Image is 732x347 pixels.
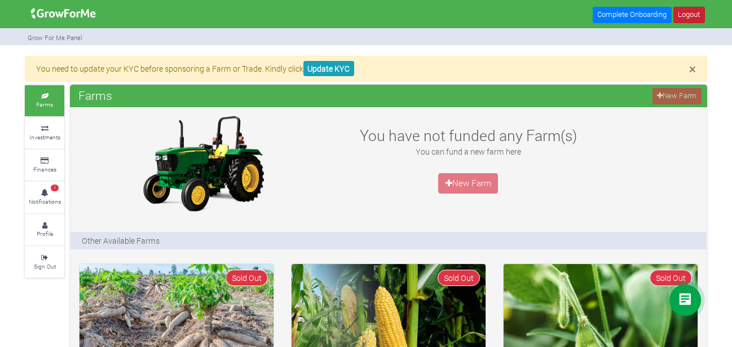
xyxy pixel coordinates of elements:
[27,2,100,25] img: growforme image
[25,247,64,278] a: Sign Out
[438,270,480,286] span: Sold Out
[33,165,56,173] small: Finances
[593,7,672,23] a: Complete Onboarding
[29,133,60,141] small: Investments
[51,185,59,191] span: 1
[76,84,115,107] span: Farms
[303,61,354,76] a: Update KYC
[25,117,64,148] a: Investments
[36,100,53,108] small: Farms
[346,146,590,157] p: You can fund a new farm here
[133,113,274,214] img: growforme image
[25,214,64,245] a: Profile
[346,126,590,144] h3: You have not funded any Farm(s)
[25,85,64,116] a: Farms
[25,182,64,213] a: 1 Notifications
[34,262,56,270] small: Sign Out
[689,63,696,76] button: Close
[226,270,268,286] span: Sold Out
[29,197,61,205] small: Notifications
[28,33,82,42] small: Grow For Me Panel
[37,230,53,238] small: Profile
[25,150,64,181] a: Finances
[82,235,160,247] p: Other Available Farms
[673,7,705,23] a: Logout
[650,270,692,286] span: Sold Out
[36,63,696,74] p: You need to update your KYC before sponsoring a Farm or Trade. Kindly click
[689,60,696,77] span: ×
